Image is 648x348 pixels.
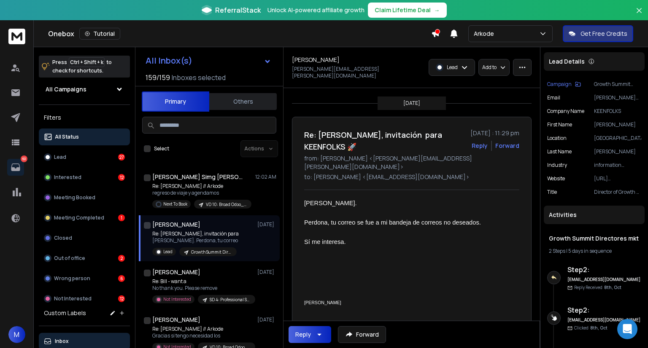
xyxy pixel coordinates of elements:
[594,121,641,128] p: [PERSON_NAME]
[547,108,584,115] p: Company Name
[338,326,386,343] button: Forward
[163,201,187,207] p: Next To Book
[470,129,519,137] p: [DATE] : 11:29 pm
[48,28,431,40] div: Onebox
[39,81,130,98] button: All Campaigns
[209,92,277,111] button: Others
[594,135,641,142] p: [GEOGRAPHIC_DATA]
[604,284,621,290] span: 8th, Oct
[580,29,627,38] p: Get Free Credits
[547,162,567,169] p: industry
[295,330,311,339] div: Reply
[594,162,641,169] p: information technology & services
[142,91,209,112] button: Primary
[304,129,465,153] h1: Re: [PERSON_NAME], invitación para KEENFOLKS 🚀
[7,159,24,176] a: 60
[289,326,331,343] button: Reply
[8,326,25,343] button: M
[304,300,341,305] span: [PERSON_NAME]
[54,235,72,241] p: Closed
[39,209,130,226] button: Meeting Completed1
[568,247,612,254] span: 5 days in sequence
[547,121,572,128] p: First Name
[55,134,79,140] p: All Status
[304,173,519,181] p: to: [PERSON_NAME] <[EMAIL_ADDRESS][DOMAIN_NAME]>
[118,255,125,262] div: 2
[474,29,497,38] p: Arkode
[118,174,125,181] div: 12
[46,85,86,94] h1: All Campaigns
[549,247,565,254] span: 2 Steps
[594,189,641,195] p: Director of Growth & Strategic Partnerships
[152,183,251,190] p: Re: [PERSON_NAME] // Arkode
[547,148,572,155] p: Last Name
[39,270,130,287] button: Wrong person6
[172,72,226,83] h3: Inboxes selected
[39,112,130,123] h3: Filters
[257,269,276,276] p: [DATE]
[590,325,607,331] span: 8th, Oct
[152,326,254,332] p: Re: [PERSON_NAME] // Arkode
[447,64,458,71] p: Lead
[594,81,641,88] p: Growth Summit Directores mkt
[403,100,420,107] p: [DATE]
[54,214,104,221] p: Meeting Completed
[544,206,645,224] div: Activities
[594,108,641,115] p: KEENFOLKS
[39,169,130,186] button: Interested12
[39,250,130,267] button: Out of office2
[146,72,170,83] span: 159 / 159
[547,81,581,88] button: Campaign
[567,305,641,315] h6: Step 2 :
[304,237,513,246] div: Sí me interesa.
[549,57,585,66] p: Lead Details
[163,296,191,302] p: Not Interested
[118,154,125,161] div: 27
[547,94,560,101] p: Email
[257,221,276,228] p: [DATE]
[79,28,120,40] button: Tutorial
[267,6,364,14] p: Unlock AI-powered affiliate growth
[54,255,85,262] p: Out of office
[482,64,497,71] p: Add to
[292,56,340,64] h1: [PERSON_NAME]
[152,285,254,292] p: No thank you. Please remove
[617,319,637,339] div: Open Intercom Messenger
[206,201,246,208] p: VD 10: Broad Odoo_Campaign - ARKODE
[255,174,276,180] p: 12:02 AM
[547,81,572,88] p: Campaign
[547,175,565,182] p: website
[152,316,200,324] h1: [PERSON_NAME]
[594,175,641,182] p: [URL][DOMAIN_NAME]
[434,6,440,14] span: →
[154,145,169,152] label: Select
[292,66,409,79] p: [PERSON_NAME][EMAIL_ADDRESS][PERSON_NAME][DOMAIN_NAME]
[304,154,519,171] p: from: [PERSON_NAME] <[PERSON_NAME][EMAIL_ADDRESS][PERSON_NAME][DOMAIN_NAME]>
[215,5,261,15] span: ReferralStack
[152,332,254,339] p: Gracias si tengo necesidad los
[54,174,81,181] p: Interested
[304,198,513,208] div: [PERSON_NAME].
[495,142,519,150] div: Forward
[118,275,125,282] div: 6
[21,155,27,162] p: 60
[39,290,130,307] button: Not Interested12
[594,94,641,101] p: [PERSON_NAME][EMAIL_ADDRESS][PERSON_NAME][DOMAIN_NAME]
[549,248,640,254] div: |
[39,189,130,206] button: Meeting Booked
[54,154,66,161] p: Lead
[139,52,278,69] button: All Inbox(s)
[118,214,125,221] div: 1
[210,297,250,303] p: SD 4: Professional Services [US_STATE] - [GEOGRAPHIC_DATA] - [GEOGRAPHIC_DATA]
[152,173,245,181] h1: [PERSON_NAME] Simg [PERSON_NAME]
[146,56,192,65] h1: All Inbox(s)
[257,316,276,323] p: [DATE]
[118,295,125,302] div: 12
[594,148,641,155] p: [PERSON_NAME]
[152,190,251,196] p: regreso de viaje y agendamos
[39,149,130,166] button: Lead27
[152,230,239,237] p: Re: [PERSON_NAME], invitación para
[54,194,95,201] p: Meeting Booked
[567,317,641,323] h6: [EMAIL_ADDRESS][DOMAIN_NAME]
